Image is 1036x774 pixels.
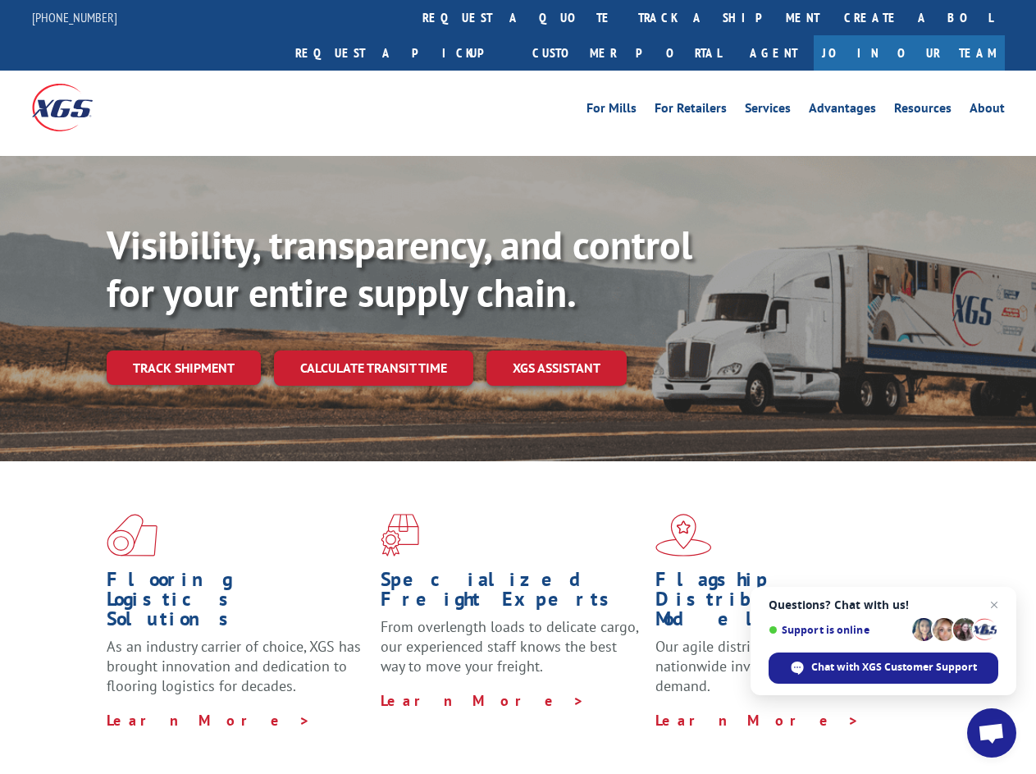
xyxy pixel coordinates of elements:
a: Services [745,102,791,120]
p: From overlength loads to delicate cargo, our experienced staff knows the best way to move your fr... [381,617,642,690]
img: xgs-icon-focused-on-flooring-red [381,514,419,556]
a: For Retailers [655,102,727,120]
a: Request a pickup [283,35,520,71]
span: As an industry carrier of choice, XGS has brought innovation and dedication to flooring logistics... [107,637,361,695]
div: Chat with XGS Customer Support [769,653,998,684]
a: Agent [733,35,814,71]
a: Advantages [809,102,876,120]
a: [PHONE_NUMBER] [32,9,117,25]
img: xgs-icon-total-supply-chain-intelligence-red [107,514,157,556]
span: Chat with XGS Customer Support [811,660,977,675]
a: Learn More > [655,711,860,730]
span: Questions? Chat with us! [769,598,998,611]
div: Open chat [967,708,1016,758]
a: Resources [894,102,952,120]
a: About [970,102,1005,120]
span: Our agile distribution network gives you nationwide inventory management on demand. [655,637,912,695]
a: Customer Portal [520,35,733,71]
h1: Flooring Logistics Solutions [107,570,368,637]
b: Visibility, transparency, and control for your entire supply chain. [107,219,692,318]
a: Track shipment [107,350,261,385]
span: Support is online [769,624,906,636]
a: For Mills [586,102,637,120]
img: xgs-icon-flagship-distribution-model-red [655,514,712,556]
h1: Flagship Distribution Model [655,570,917,637]
h1: Specialized Freight Experts [381,570,642,617]
a: Join Our Team [814,35,1005,71]
a: Calculate transit time [274,350,473,386]
a: Learn More > [107,711,311,730]
span: Close chat [984,595,1004,615]
a: XGS ASSISTANT [486,350,627,386]
a: Learn More > [381,691,585,710]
